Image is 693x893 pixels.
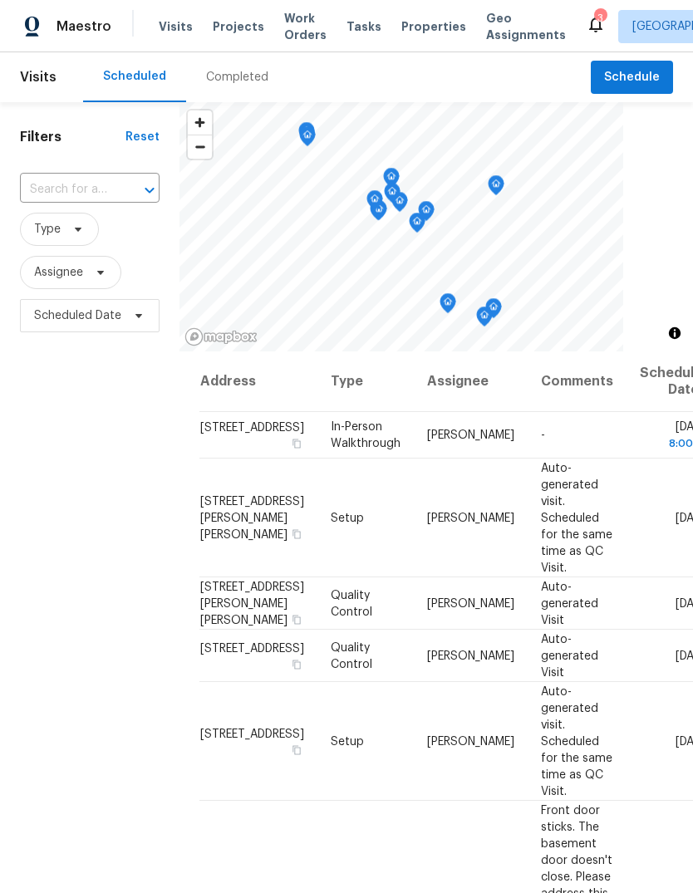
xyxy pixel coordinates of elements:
div: Map marker [418,201,435,227]
span: In-Person Walkthrough [331,421,401,449]
div: Map marker [440,293,456,319]
th: Comments [528,351,627,412]
span: [PERSON_NAME] [427,650,514,661]
button: Copy Address [289,526,304,541]
button: Copy Address [289,611,304,626]
div: Map marker [298,122,315,148]
span: [STREET_ADDRESS][PERSON_NAME][PERSON_NAME] [200,495,304,540]
button: Schedule [591,61,673,95]
div: Map marker [299,126,316,152]
span: Projects [213,18,264,35]
span: Assignee [34,264,83,281]
span: Quality Control [331,641,372,670]
span: Setup [331,512,364,523]
span: Visits [159,18,193,35]
div: 3 [594,10,606,27]
div: Map marker [488,175,504,201]
button: Toggle attribution [665,323,685,343]
span: Auto-generated visit. Scheduled for the same time as QC Visit. [541,462,612,573]
div: Map marker [366,190,383,216]
a: Mapbox homepage [184,327,258,346]
div: Scheduled [103,68,166,85]
span: [STREET_ADDRESS] [200,422,304,434]
span: Work Orders [284,10,327,43]
th: Type [317,351,414,412]
th: Address [199,351,317,412]
button: Open [138,179,161,202]
span: [STREET_ADDRESS] [200,642,304,654]
span: [PERSON_NAME] [427,597,514,609]
span: [STREET_ADDRESS] [200,728,304,739]
span: Tasks [346,21,381,32]
span: Quality Control [331,589,372,617]
span: Geo Assignments [486,10,566,43]
th: Assignee [414,351,528,412]
span: Type [34,221,61,238]
button: Zoom out [188,135,212,159]
span: - [541,429,545,441]
div: Reset [125,129,160,145]
div: Map marker [485,298,502,324]
span: [PERSON_NAME] [427,512,514,523]
div: Map marker [384,183,401,209]
span: [PERSON_NAME] [427,735,514,747]
button: Copy Address [289,742,304,757]
span: Toggle attribution [670,324,680,342]
button: Zoom in [188,110,212,135]
span: Setup [331,735,364,747]
span: Auto-generated Visit [541,633,598,678]
span: Auto-generated visit. Scheduled for the same time as QC Visit. [541,685,612,797]
button: Copy Address [289,656,304,671]
span: Auto-generated Visit [541,581,598,626]
span: Maestro [57,18,111,35]
span: Properties [401,18,466,35]
canvas: Map [179,102,623,351]
div: Map marker [476,307,493,332]
span: [STREET_ADDRESS][PERSON_NAME][PERSON_NAME] [200,581,304,626]
div: Completed [206,69,268,86]
button: Copy Address [289,436,304,451]
span: Visits [20,59,57,96]
span: Schedule [604,67,660,88]
div: Map marker [409,213,425,238]
h1: Filters [20,129,125,145]
span: [PERSON_NAME] [427,429,514,441]
div: Map marker [383,168,400,194]
span: Scheduled Date [34,307,121,324]
input: Search for an address... [20,177,113,203]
